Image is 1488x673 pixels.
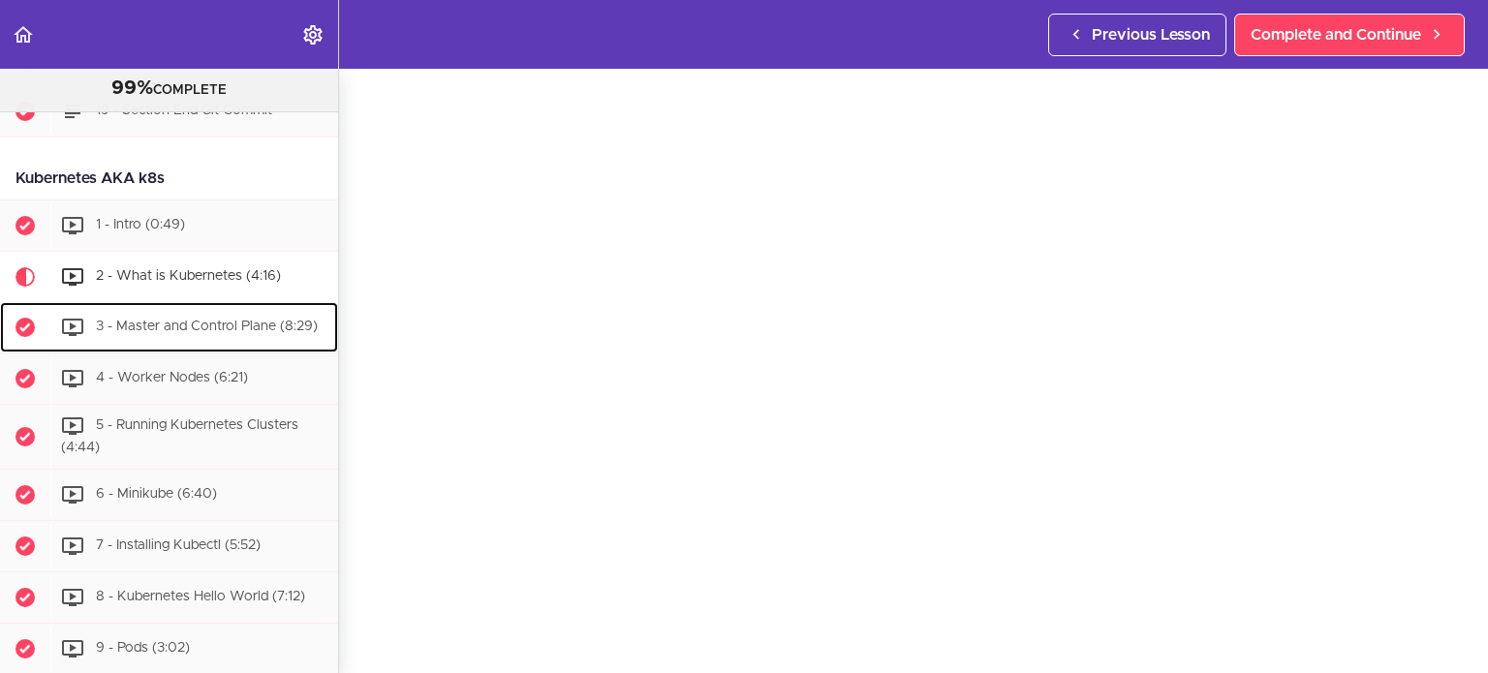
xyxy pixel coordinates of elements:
span: Complete and Continue [1251,23,1421,46]
span: Previous Lesson [1092,23,1210,46]
span: 2 - What is Kubernetes (4:16) [96,269,281,283]
iframe: Video Player [378,59,1449,661]
div: COMPLETE [24,76,314,102]
span: 7 - Installing Kubectl (5:52) [96,538,261,552]
span: 3 - Master and Control Plane (8:29) [96,320,318,333]
svg: Settings Menu [301,23,325,46]
a: Previous Lesson [1048,14,1226,56]
a: Complete and Continue [1234,14,1465,56]
span: 9 - Pods (3:02) [96,641,190,655]
span: 8 - Kubernetes Hello World (7:12) [96,590,305,603]
span: 6 - Minikube (6:40) [96,487,217,501]
span: 1 - Intro (0:49) [96,218,185,231]
span: 4 - Worker Nodes (6:21) [96,371,248,384]
span: 5 - Running Kubernetes Clusters (4:44) [61,418,298,454]
span: 99% [111,78,153,98]
svg: Back to course curriculum [12,23,35,46]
